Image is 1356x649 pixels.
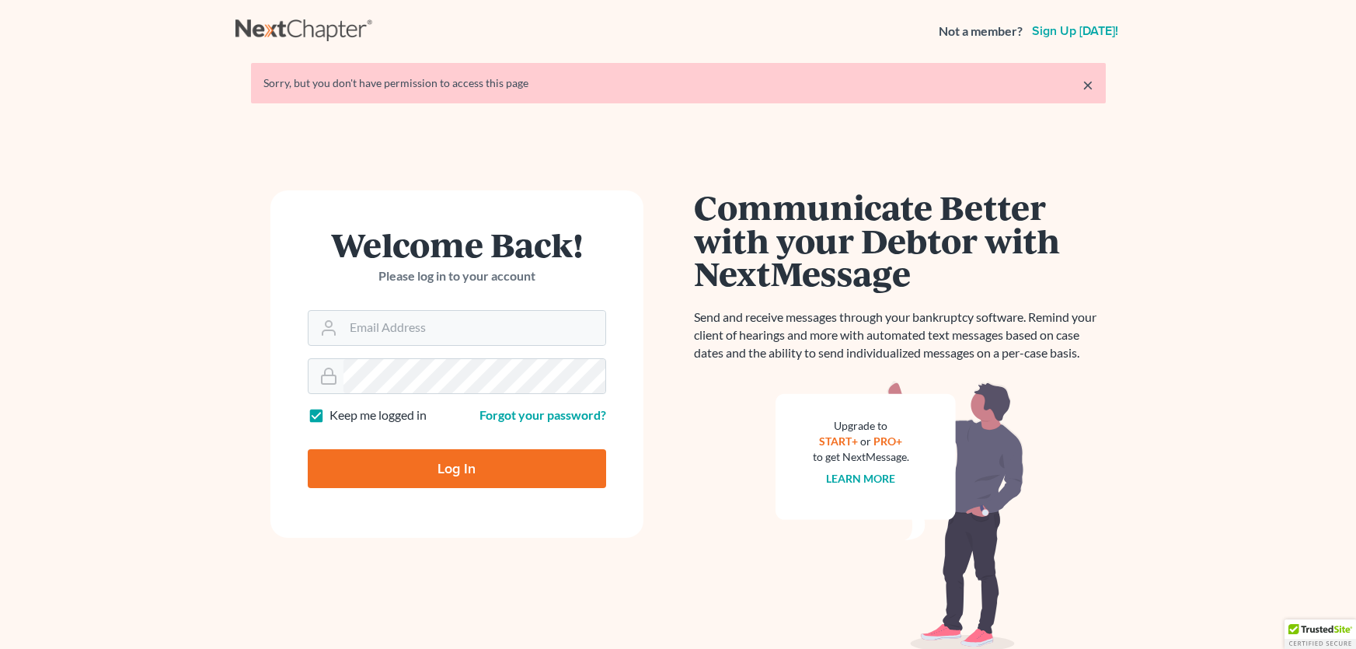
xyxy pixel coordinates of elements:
a: Learn more [826,472,895,485]
a: Forgot your password? [479,407,606,422]
input: Email Address [343,311,605,345]
a: PRO+ [873,434,902,448]
span: or [860,434,871,448]
a: × [1082,75,1093,94]
a: START+ [819,434,858,448]
input: Log In [308,449,606,488]
label: Keep me logged in [329,406,427,424]
p: Send and receive messages through your bankruptcy software. Remind your client of hearings and mo... [694,309,1106,362]
p: Please log in to your account [308,267,606,285]
h1: Communicate Better with your Debtor with NextMessage [694,190,1106,290]
div: Sorry, but you don't have permission to access this page [263,75,1093,91]
div: Upgrade to [813,418,909,434]
strong: Not a member? [939,23,1023,40]
h1: Welcome Back! [308,228,606,261]
div: TrustedSite Certified [1285,619,1356,649]
div: to get NextMessage. [813,449,909,465]
a: Sign up [DATE]! [1029,25,1121,37]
